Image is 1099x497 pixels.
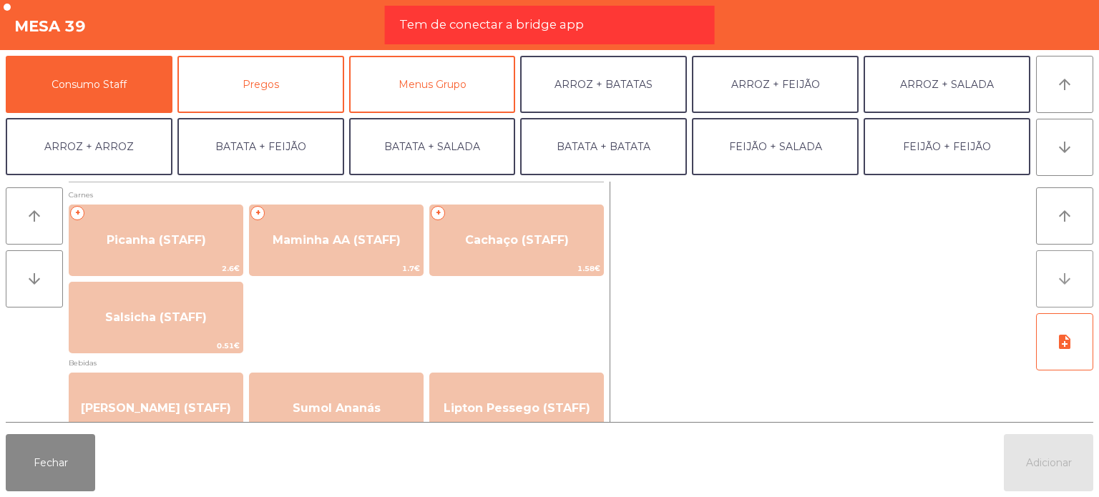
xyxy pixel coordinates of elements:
h4: Mesa 39 [14,16,86,37]
button: arrow_downward [6,250,63,307]
button: note_add [1036,313,1093,370]
button: arrow_downward [1036,119,1093,176]
span: Cachaço (STAFF) [465,233,569,247]
span: 2.6€ [69,262,243,275]
span: Bebidas [69,356,604,370]
button: ARROZ + FEIJÃO [692,56,859,113]
button: BATATA + BATATA [520,118,687,175]
button: ARROZ + ARROZ [6,118,172,175]
span: + [70,206,84,220]
button: Pregos [177,56,344,113]
span: + [431,206,445,220]
button: Menus Grupo [349,56,516,113]
button: FEIJÃO + FEIJÃO [864,118,1030,175]
span: Picanha (STAFF) [107,233,206,247]
button: ARROZ + BATATAS [520,56,687,113]
button: arrow_upward [6,187,63,245]
button: BATATA + SALADA [349,118,516,175]
button: arrow_upward [1036,56,1093,113]
span: Maminha AA (STAFF) [273,233,401,247]
i: arrow_downward [26,270,43,287]
span: Carnes [69,188,604,202]
button: FEIJÃO + SALADA [692,118,859,175]
i: arrow_downward [1056,139,1073,156]
span: Sumol Ananás [293,401,381,415]
i: note_add [1056,333,1073,350]
span: Tem de conectar a bridge app [399,16,584,34]
i: arrow_downward [1056,270,1073,287]
button: Fechar [6,434,95,491]
button: arrow_downward [1036,250,1093,307]
i: arrow_upward [26,207,43,225]
span: 1.58€ [430,262,603,275]
span: 1.7€ [250,262,423,275]
button: arrow_upward [1036,187,1093,245]
span: Lipton Pessego (STAFF) [444,401,590,415]
span: 0.51€ [69,339,243,353]
button: BATATA + FEIJÃO [177,118,344,175]
span: + [250,206,265,220]
i: arrow_upward [1056,207,1073,225]
i: arrow_upward [1056,76,1073,93]
button: Consumo Staff [6,56,172,113]
button: ARROZ + SALADA [864,56,1030,113]
span: Salsicha (STAFF) [105,310,207,324]
span: [PERSON_NAME] (STAFF) [81,401,231,415]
